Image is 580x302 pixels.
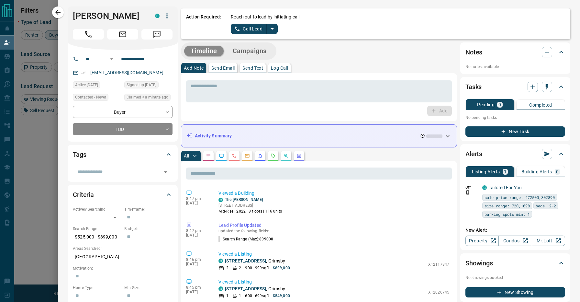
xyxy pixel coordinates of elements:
a: [EMAIL_ADDRESS][DOMAIN_NAME] [90,70,163,75]
p: Areas Searched: [73,246,173,251]
svg: Push Notification Only [465,190,470,195]
p: , Grimsby [225,285,285,292]
div: Tags [73,147,173,162]
p: 2 [226,265,229,271]
p: Lead Profile Updated [218,222,449,229]
span: sale price range: 472500,802890 [485,194,555,201]
div: Alerts [465,146,565,162]
span: size range: 720,1098 [485,203,530,209]
button: New Task [465,126,565,137]
p: 900 - 999 sqft [245,265,269,271]
p: X12117347 [428,261,449,267]
p: 8:46 pm [186,257,209,262]
p: 1 [239,293,241,299]
div: split button [231,24,278,34]
button: Timeline [184,46,224,56]
div: Tasks [465,79,565,95]
p: Mid-Rise | 2022 | 8 floors | 116 units [218,208,282,214]
span: 899000 [259,237,273,241]
svg: Listing Alerts [258,153,263,158]
p: $899,000 [273,265,290,271]
svg: Email Verified [81,71,86,75]
p: Home Type: [73,285,121,291]
p: [DATE] [186,233,209,238]
h2: Alerts [465,149,482,159]
div: condos.ca [155,14,160,18]
p: 2 [239,265,241,271]
svg: Agent Actions [296,153,302,158]
button: Open [108,55,116,63]
div: Notes [465,44,565,60]
p: Min Size: [124,285,173,291]
div: condos.ca [218,259,223,263]
a: Condos [498,236,532,246]
span: Contacted - Never [75,94,106,100]
div: Showings [465,255,565,271]
a: Tailored For You [489,185,522,190]
h2: Notes [465,47,482,57]
div: Sat Aug 16 2025 [124,94,173,103]
p: 8:45 pm [186,285,209,290]
button: New Showing [465,287,565,297]
p: Action Required: [186,14,221,34]
p: $525,000 - $899,000 [73,232,121,242]
p: X12026745 [428,289,449,295]
p: 8:47 pm [186,228,209,233]
p: Viewed a Building [218,190,449,197]
p: No pending tasks [465,113,565,122]
button: Open [161,168,170,177]
p: , Grimsby [225,258,285,264]
p: Send Email [211,66,235,70]
span: Message [141,29,173,40]
p: 8:47 pm [186,196,209,201]
button: Campaigns [226,46,273,56]
svg: Lead Browsing Activity [219,153,224,158]
a: [STREET_ADDRESS] [225,258,266,263]
p: Search Range: [73,226,121,232]
p: Viewed a Listing [218,251,449,258]
h2: Tags [73,149,86,160]
h2: Showings [465,258,493,268]
div: TBD [73,123,173,135]
div: Tue Aug 12 2025 [73,81,121,90]
p: [GEOGRAPHIC_DATA] [73,251,173,262]
p: Actively Searching: [73,206,121,212]
h2: Criteria [73,190,94,200]
p: 0 [498,102,501,107]
p: 1 [504,169,507,174]
p: $549,000 [273,293,290,299]
div: condos.ca [218,198,223,202]
a: Property [465,236,499,246]
span: beds: 2-2 [536,203,556,209]
div: condos.ca [218,286,223,291]
p: New Alert: [465,227,565,234]
p: 0 [556,169,559,174]
h1: [PERSON_NAME] [73,11,145,21]
p: Search Range (Max) : [218,236,273,242]
p: No notes available [465,64,565,70]
p: 600 - 699 sqft [245,293,269,299]
svg: Emails [245,153,250,158]
p: Building Alerts [521,169,552,174]
p: Viewed a Listing [218,279,449,285]
div: Buyer [73,106,173,118]
p: [DATE] [186,262,209,266]
p: Completed [529,103,552,107]
p: [DATE] [186,201,209,205]
span: Signed up [DATE] [127,82,156,88]
svg: Requests [271,153,276,158]
svg: Calls [232,153,237,158]
p: updated the following fields: [218,229,449,233]
p: Send Text [242,66,263,70]
p: [DATE] [186,290,209,294]
button: Call Lead [231,24,267,34]
p: Activity Summary [195,133,232,139]
p: [STREET_ADDRESS] [218,203,282,208]
a: The [PERSON_NAME] [225,197,263,202]
p: Listing Alerts [472,169,500,174]
div: Activity Summary [186,130,452,142]
p: All [184,154,189,158]
svg: Notes [206,153,211,158]
svg: Opportunities [284,153,289,158]
p: Reach out to lead by initiating call [231,14,299,20]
